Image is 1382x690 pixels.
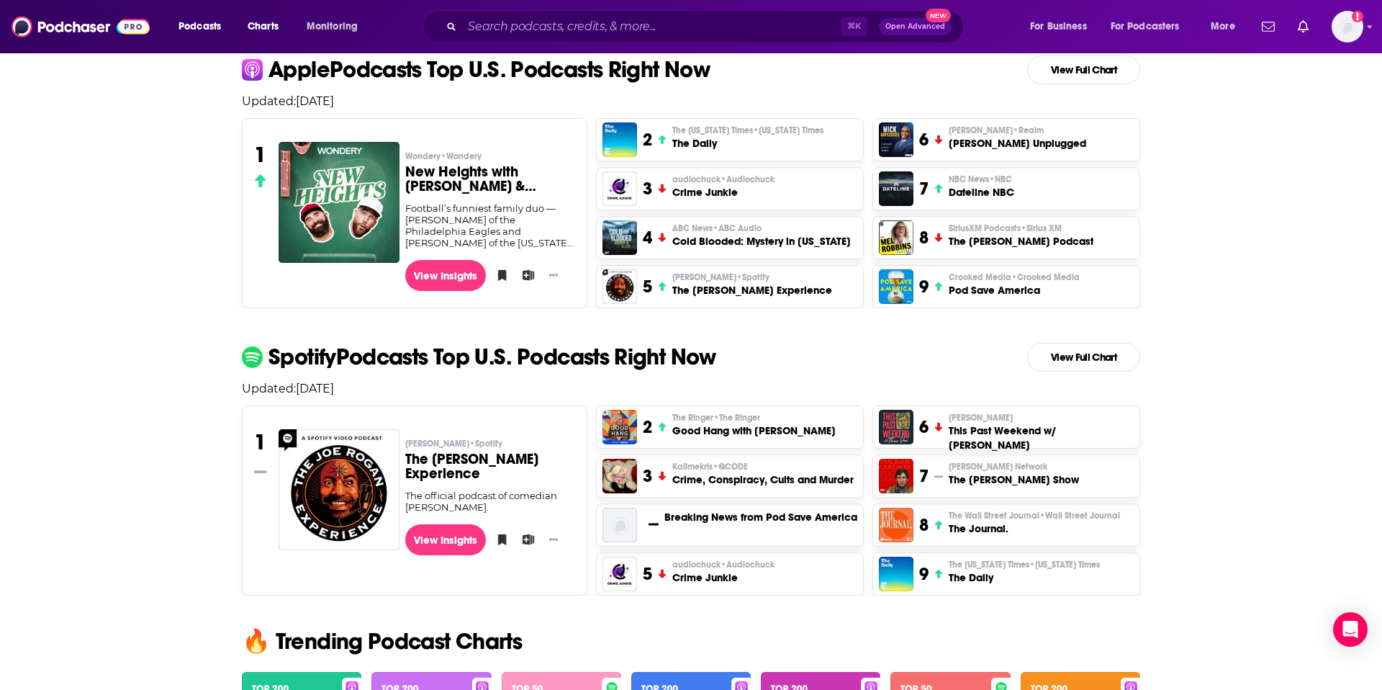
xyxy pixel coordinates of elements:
span: [PERSON_NAME] [949,412,1013,424]
h3: New Heights with [PERSON_NAME] & [PERSON_NAME] [405,165,576,194]
input: Search podcasts, credits, & more... [462,15,841,38]
a: SiriusXM Podcasts•Sirius XMThe [PERSON_NAME] Podcast [949,223,1093,248]
h3: 8 [919,514,929,536]
a: Crime Junkie [602,557,637,591]
img: Pod Save America [879,269,913,304]
button: Show profile menu [1332,11,1363,42]
span: • Crooked Media [1011,272,1080,282]
span: • Wall Street Journal [1039,511,1120,521]
h3: The Daily [672,136,823,151]
p: The New York Times • New York Times [672,125,823,136]
p: Kallmekris • QCODE [672,461,854,472]
span: • Wondery [441,151,482,161]
a: New Heights with Jason & Travis Kelce [279,142,399,262]
span: NBC News [949,174,1012,185]
a: Show notifications dropdown [1292,14,1314,39]
a: Charts [238,15,287,38]
span: [PERSON_NAME] [672,272,769,283]
img: The Journal. [879,508,913,542]
h3: Dateline NBC [949,185,1014,200]
a: This Past Weekend w/ Theo Von [879,410,913,444]
a: Cold Blooded: Mystery in Alaska [602,220,637,255]
p: The New York Times • New York Times [949,559,1100,570]
h3: 9 [919,276,929,297]
a: ABC News•ABC AudioCold Blooded: Mystery in [US_STATE] [672,223,851,248]
h3: The [PERSON_NAME] Experience [405,452,576,481]
p: The Ringer • The Ringer [672,412,836,424]
h3: Crime, Conspiracy, Cults and Murder [672,472,854,487]
span: For Business [1030,17,1087,37]
a: The Daily [879,557,913,591]
a: The [US_STATE] Times•[US_STATE] TimesThe Daily [672,125,823,151]
p: audiochuck • Audiochuck [672,559,774,570]
span: • Realm [1013,125,1044,135]
h3: 8 [919,227,929,248]
p: Theo Von [949,412,1134,424]
img: The Daily [602,122,637,157]
button: open menu [1020,15,1105,38]
span: The [US_STATE] Times [949,559,1100,570]
span: Logged in as mgalandak [1332,11,1363,42]
img: Podchaser - Follow, Share and Rate Podcasts [12,13,150,40]
h3: [PERSON_NAME] Unplugged [949,136,1086,151]
h3: This Past Weekend w/ [PERSON_NAME] [949,424,1134,452]
a: [PERSON_NAME]This Past Weekend w/ [PERSON_NAME] [949,412,1134,452]
span: New [926,9,952,22]
h3: Crime Junkie [672,185,774,200]
img: The Tucker Carlson Show [879,459,913,493]
a: Breaking News from Pod Save America [664,510,857,524]
img: Dateline NBC [879,171,913,206]
p: Apple Podcasts Top U.S. Podcasts Right Now [268,58,710,81]
span: The [US_STATE] Times [672,125,823,136]
span: ABC News [672,223,762,234]
a: [PERSON_NAME] NetworkThe [PERSON_NAME] Show [949,461,1079,487]
h3: 1 [254,429,266,455]
a: audiochuck•AudiochuckCrime Junkie [672,559,774,585]
p: SiriusXM Podcasts • Sirius XM [949,223,1093,234]
div: Search podcasts, credits, & more... [436,10,977,43]
img: New Heights with Jason & Travis Kelce [279,142,399,263]
a: The [US_STATE] Times•[US_STATE] TimesThe Daily [949,559,1100,585]
span: audiochuck [672,559,774,570]
svg: Add a profile image [1352,11,1363,22]
div: The official podcast of comedian [PERSON_NAME]. [405,490,576,513]
img: Mick Unplugged [879,122,913,157]
span: Crooked Media [949,272,1080,283]
a: The Wall Street Journal•Wall Street JournalThe Journal. [949,510,1120,536]
button: Add to List [518,264,532,286]
a: View Full Chart [1027,55,1140,84]
p: Joe Rogan • Spotify [672,272,832,283]
p: NBC News • NBC [949,174,1014,185]
a: The Joe Rogan Experience [602,269,637,304]
div: Football’s funniest family duo — [PERSON_NAME] of the Philadelphia Eagles and [PERSON_NAME] of th... [405,202,576,248]
span: • Spotify [736,272,769,282]
a: NBC News•NBCDateline NBC [949,174,1014,200]
img: The Mel Robbins Podcast [879,220,913,255]
img: Breaking News from Pod Save America [602,508,637,542]
h3: The Journal. [949,521,1120,536]
img: Good Hang with Amy Poehler [602,410,637,444]
h3: The [PERSON_NAME] Podcast [949,234,1093,248]
h3: Cold Blooded: Mystery in [US_STATE] [672,234,851,248]
h3: Crime Junkie [672,570,774,585]
p: Spotify Podcasts Top U.S. Podcasts Right Now [268,346,716,369]
a: View Full Chart [1027,343,1140,372]
h3: 7 [919,465,929,487]
span: • The Ringer [713,413,760,423]
span: • Audiochuck [721,174,774,184]
p: Joe Rogan • Spotify [405,438,576,449]
a: Crime Junkie [602,171,637,206]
